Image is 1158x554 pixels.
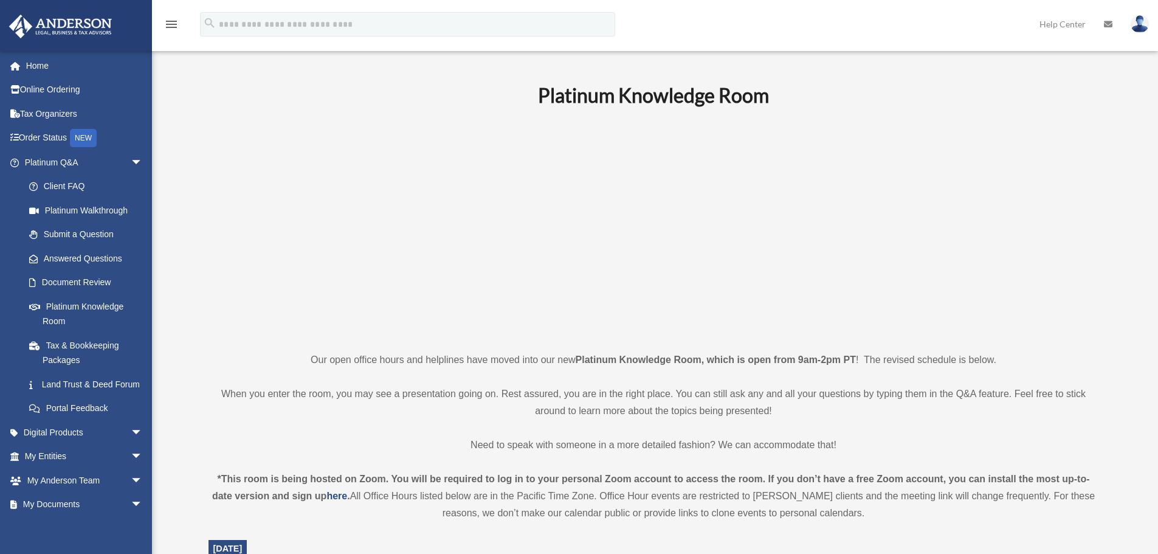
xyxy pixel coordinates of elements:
[17,246,161,271] a: Answered Questions
[17,198,161,223] a: Platinum Walkthrough
[9,493,161,517] a: My Documentsarrow_drop_down
[17,333,161,372] a: Tax & Bookkeeping Packages
[17,175,161,199] a: Client FAQ
[9,54,161,78] a: Home
[131,420,155,445] span: arrow_drop_down
[70,129,97,147] div: NEW
[17,271,161,295] a: Document Review
[9,78,161,102] a: Online Ordering
[17,396,161,421] a: Portal Feedback
[17,294,155,333] a: Platinum Knowledge Room
[209,351,1099,369] p: Our open office hours and helplines have moved into our new ! The revised schedule is below.
[576,355,856,365] strong: Platinum Knowledge Room, which is open from 9am-2pm PT
[9,445,161,469] a: My Entitiesarrow_drop_down
[203,16,216,30] i: search
[9,102,161,126] a: Tax Organizers
[164,21,179,32] a: menu
[131,493,155,518] span: arrow_drop_down
[209,437,1099,454] p: Need to speak with someone in a more detailed fashion? We can accommodate that!
[209,386,1099,420] p: When you enter the room, you may see a presentation going on. Rest assured, you are in the right ...
[164,17,179,32] i: menu
[213,544,243,553] span: [DATE]
[9,468,161,493] a: My Anderson Teamarrow_drop_down
[326,491,347,501] a: here
[212,474,1090,501] strong: *This room is being hosted on Zoom. You will be required to log in to your personal Zoom account ...
[5,15,115,38] img: Anderson Advisors Platinum Portal
[9,420,161,445] a: Digital Productsarrow_drop_down
[131,468,155,493] span: arrow_drop_down
[1131,15,1149,33] img: User Pic
[17,223,161,247] a: Submit a Question
[131,150,155,175] span: arrow_drop_down
[538,83,769,107] b: Platinum Knowledge Room
[9,126,161,151] a: Order StatusNEW
[131,445,155,469] span: arrow_drop_down
[209,471,1099,522] div: All Office Hours listed below are in the Pacific Time Zone. Office Hour events are restricted to ...
[9,150,161,175] a: Platinum Q&Aarrow_drop_down
[17,372,161,396] a: Land Trust & Deed Forum
[347,491,350,501] strong: .
[471,123,836,329] iframe: 231110_Toby_KnowledgeRoom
